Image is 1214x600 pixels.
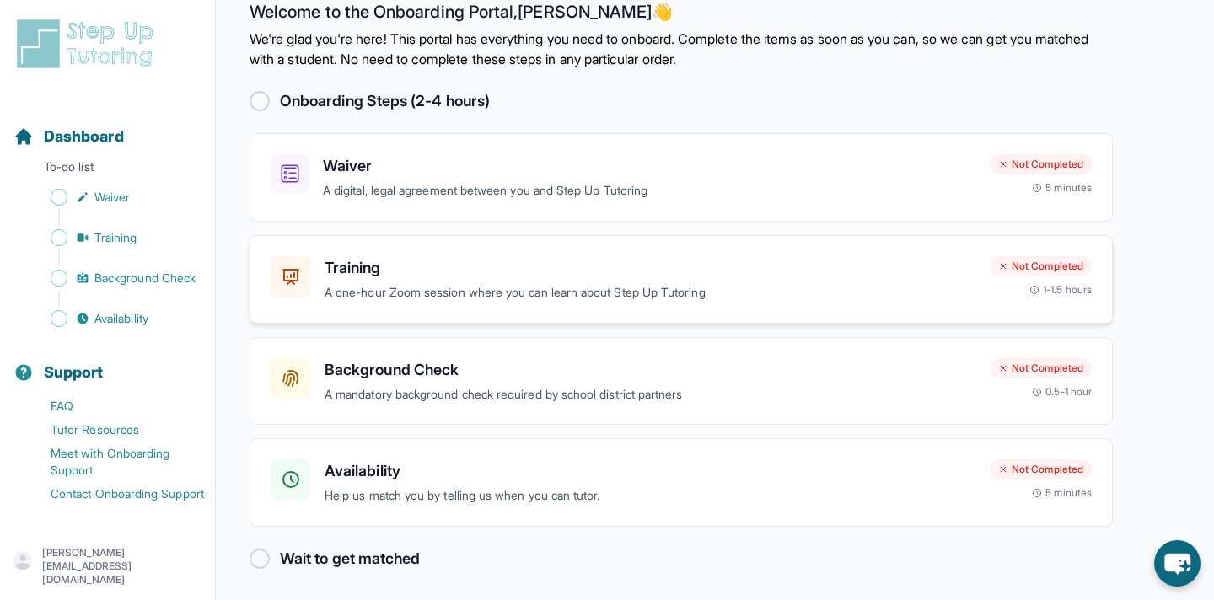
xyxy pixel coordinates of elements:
[13,546,201,587] button: [PERSON_NAME][EMAIL_ADDRESS][DOMAIN_NAME]
[7,158,208,182] p: To-do list
[250,235,1113,324] a: TrainingA one-hour Zoom session where you can learn about Step Up TutoringNot Completed1-1.5 hours
[325,486,976,506] p: Help us match you by telling us when you can tutor.
[13,17,164,71] img: logo
[13,307,215,330] a: Availability
[250,2,1113,29] h2: Welcome to the Onboarding Portal, [PERSON_NAME] 👋
[13,226,215,249] a: Training
[250,29,1113,69] p: We're glad you're here! This portal has everything you need to onboard. Complete the items as soo...
[325,385,976,404] p: A mandatory background check required by school district partners
[1032,181,1092,195] div: 5 minutes
[13,394,215,418] a: FAQ
[990,256,1092,276] div: Not Completed
[280,89,490,113] h2: Onboarding Steps (2-4 hours)
[250,337,1113,426] a: Background CheckA mandatory background check required by school district partnersNot Completed0.5...
[7,334,208,391] button: Support
[250,133,1113,222] a: WaiverA digital, legal agreement between you and Step Up TutoringNot Completed5 minutes
[325,283,976,303] p: A one-hour Zoom session where you can learn about Step Up Tutoring
[94,229,137,246] span: Training
[990,459,1092,479] div: Not Completed
[325,358,976,382] h3: Background Check
[13,482,215,506] a: Contact Onboarding Support
[13,185,215,209] a: Waiver
[13,418,215,442] a: Tutor Resources
[13,125,124,148] a: Dashboard
[990,154,1092,174] div: Not Completed
[94,189,130,206] span: Waiver
[1154,540,1201,587] button: chat-button
[323,181,976,201] p: A digital, legal agreement between you and Step Up Tutoring
[1032,385,1092,399] div: 0.5-1 hour
[250,438,1113,527] a: AvailabilityHelp us match you by telling us when you can tutor.Not Completed5 minutes
[325,459,976,483] h3: Availability
[280,547,420,571] h2: Wait to get matched
[42,546,201,587] p: [PERSON_NAME][EMAIL_ADDRESS][DOMAIN_NAME]
[44,361,104,384] span: Support
[94,310,148,327] span: Availability
[44,125,124,148] span: Dashboard
[1032,486,1092,500] div: 5 minutes
[13,442,215,482] a: Meet with Onboarding Support
[323,154,976,178] h3: Waiver
[1029,283,1092,297] div: 1-1.5 hours
[7,98,208,155] button: Dashboard
[325,256,976,280] h3: Training
[94,270,196,287] span: Background Check
[990,358,1092,378] div: Not Completed
[13,266,215,290] a: Background Check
